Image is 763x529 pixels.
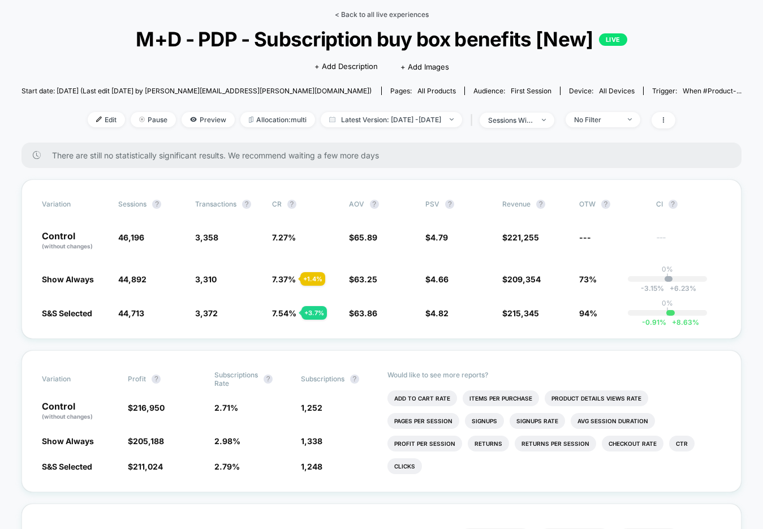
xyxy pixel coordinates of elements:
button: ? [669,200,678,209]
li: Avg Session Duration [571,413,655,429]
span: Show Always [42,274,94,284]
span: Preview [182,112,235,127]
li: Clicks [387,458,422,474]
span: Variation [42,200,104,209]
p: 0% [662,265,673,273]
span: Allocation: multi [240,112,315,127]
li: Returns Per Session [515,436,596,451]
span: 7.37 % [272,274,296,284]
span: 211,024 [133,462,163,471]
span: 3,372 [195,308,218,318]
span: 8.63 % [666,318,699,326]
li: Checkout Rate [602,436,663,451]
li: Product Details Views Rate [545,390,648,406]
span: | [468,112,480,128]
span: $ [425,233,448,242]
span: AOV [349,200,364,208]
span: 209,354 [507,274,541,284]
p: Control [42,231,107,251]
span: There are still no statistically significant results. We recommend waiting a few more days [52,150,719,160]
li: Signups Rate [510,413,565,429]
img: calendar [329,117,335,122]
span: 3,358 [195,233,218,242]
li: Ctr [669,436,695,451]
p: Would like to see more reports? [387,371,722,379]
span: Start date: [DATE] (Last edit [DATE] by [PERSON_NAME][EMAIL_ADDRESS][PERSON_NAME][DOMAIN_NAME]) [21,87,372,95]
span: 2.79 % [214,462,240,471]
button: ? [152,375,161,384]
button: ? [152,200,161,209]
span: 221,255 [507,233,539,242]
span: (without changes) [42,413,93,420]
button: ? [264,375,273,384]
span: 2.98 % [214,436,240,446]
span: 63.25 [354,274,377,284]
li: Returns [468,436,509,451]
li: Profit Per Session [387,436,462,451]
span: 2.71 % [214,403,238,412]
div: + 1.4 % [300,272,325,286]
span: 63.86 [354,308,377,318]
span: 216,950 [133,403,165,412]
li: Items Per Purchase [463,390,539,406]
li: Add To Cart Rate [387,390,457,406]
span: S&S Selected [42,308,92,318]
span: When #product-... [683,87,742,95]
span: Sessions [118,200,146,208]
span: 65.89 [354,233,377,242]
img: rebalance [249,117,253,123]
span: First Session [511,87,551,95]
span: $ [349,233,377,242]
p: | [666,307,669,316]
span: $ [502,308,539,318]
div: sessions with impression [488,116,533,124]
button: ? [536,200,545,209]
span: Revenue [502,200,531,208]
button: ? [242,200,251,209]
span: $ [349,274,377,284]
span: $ [128,462,163,471]
li: Pages Per Session [387,413,459,429]
span: --- [579,233,591,242]
span: + [670,284,674,293]
span: Edit [88,112,125,127]
span: --- [656,234,722,251]
button: ? [350,375,359,384]
button: ? [601,200,610,209]
span: 215,345 [507,308,539,318]
span: -0.91 % [642,318,666,326]
span: $ [425,274,449,284]
span: 46,196 [118,233,144,242]
span: 4.66 [430,274,449,284]
img: end [450,118,454,121]
span: $ [349,308,377,318]
span: Pause [131,112,176,127]
span: all devices [599,87,635,95]
span: Transactions [195,200,236,208]
button: ? [445,200,454,209]
span: -3.15 % [641,284,664,293]
span: M+D - PDP - Subscription buy box benefits [New] [57,27,705,51]
div: Trigger: [652,87,742,95]
span: 4.82 [430,308,449,318]
span: + Add Description [314,61,378,72]
img: end [628,118,632,121]
div: Pages: [390,87,456,95]
li: Signups [465,413,504,429]
p: | [666,273,669,282]
div: + 3.7 % [301,306,327,320]
span: $ [502,274,541,284]
span: 4.79 [430,233,448,242]
span: S&S Selected [42,462,92,471]
span: 3,310 [195,274,217,284]
span: $ [425,308,449,318]
span: PSV [425,200,439,208]
span: Device: [560,87,643,95]
span: 205,188 [133,436,164,446]
span: CR [272,200,282,208]
img: end [542,119,546,121]
span: Profit [128,375,146,383]
button: ? [287,200,296,209]
span: 7.27 % [272,233,296,242]
span: (without changes) [42,243,93,250]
